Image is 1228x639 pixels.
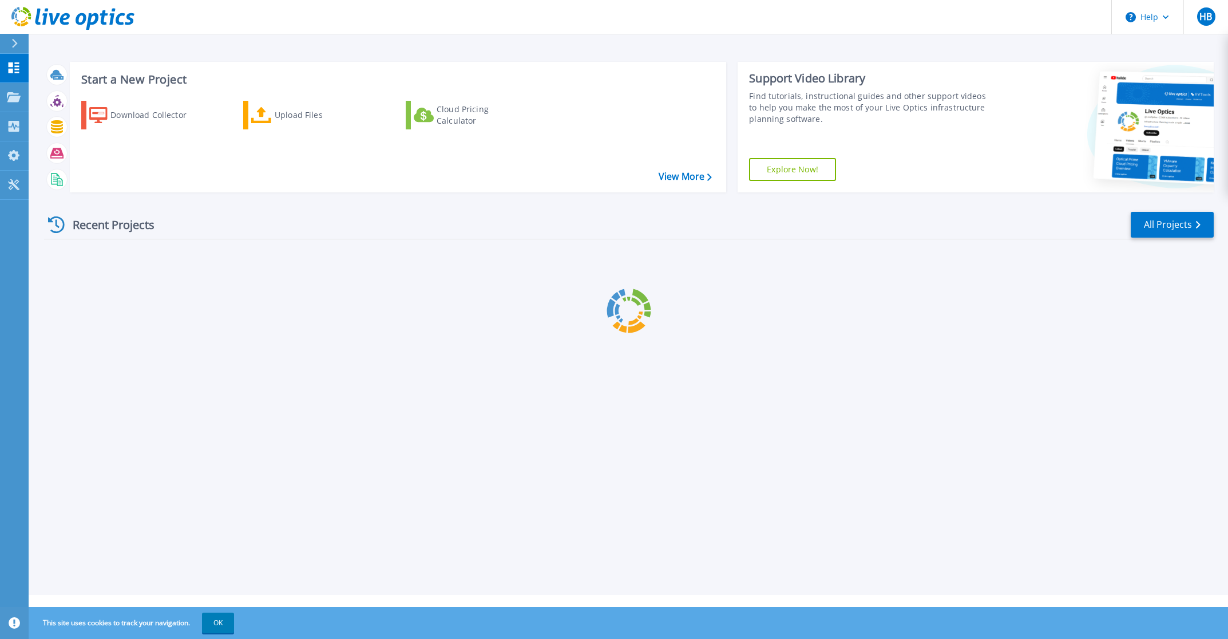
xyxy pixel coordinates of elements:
[749,90,993,125] div: Find tutorials, instructional guides and other support videos to help you make the most of your L...
[44,211,170,239] div: Recent Projects
[1131,212,1214,238] a: All Projects
[749,71,993,86] div: Support Video Library
[749,158,836,181] a: Explore Now!
[437,104,528,127] div: Cloud Pricing Calculator
[1199,12,1212,21] span: HB
[110,104,202,127] div: Download Collector
[275,104,366,127] div: Upload Files
[659,171,712,182] a: View More
[31,613,234,633] span: This site uses cookies to track your navigation.
[81,101,209,129] a: Download Collector
[243,101,371,129] a: Upload Files
[202,613,234,633] button: OK
[81,73,711,86] h3: Start a New Project
[406,101,533,129] a: Cloud Pricing Calculator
